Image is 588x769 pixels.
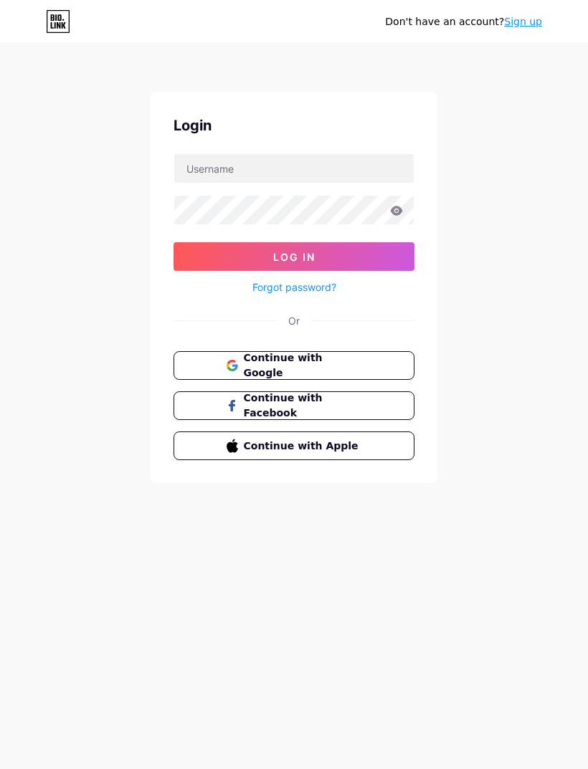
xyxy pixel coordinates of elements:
[244,350,362,381] span: Continue with Google
[174,115,414,136] div: Login
[504,16,542,27] a: Sign up
[288,313,300,328] div: Or
[174,431,414,460] button: Continue with Apple
[174,351,414,380] button: Continue with Google
[273,251,316,263] span: Log In
[244,391,362,421] span: Continue with Facebook
[174,154,414,183] input: Username
[244,439,362,454] span: Continue with Apple
[252,280,336,295] a: Forgot password?
[385,14,542,29] div: Don't have an account?
[174,242,414,271] button: Log In
[174,391,414,420] button: Continue with Facebook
